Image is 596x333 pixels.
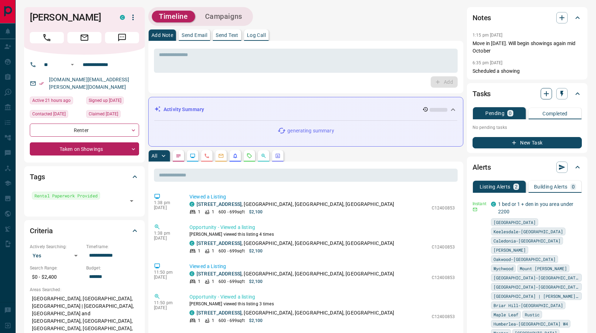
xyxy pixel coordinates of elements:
[493,256,556,263] span: Oakwood-[GEOGRAPHIC_DATA]
[473,207,478,212] svg: Email
[89,97,121,104] span: Signed up [DATE]
[105,32,139,43] span: Message
[198,11,249,22] button: Campaigns
[493,265,513,272] span: Wychwood
[485,111,504,116] p: Pending
[212,209,214,215] p: 1
[49,77,129,90] a: [DOMAIN_NAME][EMAIL_ADDRESS][PERSON_NAME][DOMAIN_NAME]
[473,85,582,102] div: Tasks
[154,205,179,210] p: [DATE]
[493,246,526,253] span: [PERSON_NAME]
[493,311,518,318] span: Maple Leaf
[189,293,455,301] p: Opportunity - Viewed a listing
[154,300,179,305] p: 11:50 pm
[30,97,83,107] div: Sun Sep 14 2025
[247,33,266,38] p: Log Call
[473,9,582,26] div: Notes
[197,271,242,277] a: [STREET_ADDRESS]
[249,278,263,285] p: $2,100
[219,278,244,285] p: 600 - 699 sqft
[152,11,195,22] button: Timeline
[247,153,252,159] svg: Requests
[204,153,210,159] svg: Calls
[197,270,394,278] p: , [GEOGRAPHIC_DATA], [GEOGRAPHIC_DATA], [GEOGRAPHIC_DATA]
[151,33,173,38] p: Add Note
[30,265,83,271] p: Search Range:
[198,278,200,285] p: 1
[182,33,207,38] p: Send Email
[493,228,563,235] span: Keelesdale-[GEOGRAPHIC_DATA]
[197,240,242,246] a: [STREET_ADDRESS]
[473,159,582,176] div: Alerts
[493,237,561,244] span: Caledonia-[GEOGRAPHIC_DATA]
[189,224,455,231] p: Opportunity - Viewed a listing
[32,97,71,104] span: Active 21 hours ago
[473,88,491,99] h2: Tasks
[572,184,575,189] p: 0
[30,171,45,182] h2: Tags
[30,142,139,155] div: Taken on Showings
[232,153,238,159] svg: Listing Alerts
[212,278,214,285] p: 1
[498,201,573,214] a: 1 bed or 1 + den in you area under 2200
[189,202,194,207] div: condos.ca
[197,201,394,208] p: , [GEOGRAPHIC_DATA], [GEOGRAPHIC_DATA], [GEOGRAPHIC_DATA]
[86,265,139,271] p: Budget:
[189,271,194,276] div: condos.ca
[219,317,244,324] p: 600 - 699 sqft
[176,153,181,159] svg: Notes
[30,250,83,261] div: Yes
[30,286,139,293] p: Areas Searched:
[432,274,455,281] p: C12400853
[30,244,83,250] p: Actively Searching:
[154,200,179,205] p: 1:38 pm
[473,40,582,55] p: Move in [DATE]. Will begin showings again mid October
[120,15,125,20] div: condos.ca
[287,127,334,135] p: generating summary
[275,153,281,159] svg: Agent Actions
[189,241,194,246] div: condos.ca
[154,275,179,280] p: [DATE]
[473,33,503,38] p: 1:15 pm [DATE]
[493,274,579,281] span: [GEOGRAPHIC_DATA]-[GEOGRAPHIC_DATA]
[219,209,244,215] p: 600 - 699 sqft
[154,305,179,310] p: [DATE]
[189,231,455,238] p: [PERSON_NAME] viewed this listing 4 times
[249,209,263,215] p: $2,100
[493,320,568,327] span: Humberlea-[GEOGRAPHIC_DATA] W4
[68,60,77,69] button: Open
[480,184,511,189] p: Listing Alerts
[216,33,238,38] p: Send Text
[432,205,455,211] p: C12400853
[493,302,563,309] span: Briar Hill-[GEOGRAPHIC_DATA]
[164,106,204,113] p: Activity Summary
[32,110,66,118] span: Contacted [DATE]
[197,309,394,317] p: , [GEOGRAPHIC_DATA], [GEOGRAPHIC_DATA], [GEOGRAPHIC_DATA]
[473,162,491,173] h2: Alerts
[534,184,568,189] p: Building Alerts
[30,168,139,185] div: Tags
[261,153,266,159] svg: Opportunities
[198,317,200,324] p: 1
[30,271,83,283] p: $0 - $2,400
[67,32,101,43] span: Email
[218,153,224,159] svg: Emails
[249,248,263,254] p: $2,100
[39,81,44,86] svg: Email Verified
[34,192,98,199] span: Rental Paperwork Provided
[197,310,242,316] a: [STREET_ADDRESS]
[154,236,179,241] p: [DATE]
[30,110,83,120] div: Tue Aug 26 2025
[212,317,214,324] p: 1
[30,12,109,23] h1: [PERSON_NAME]
[473,60,503,65] p: 6:35 pm [DATE]
[493,283,579,290] span: [GEOGRAPHIC_DATA]-[GEOGRAPHIC_DATA]
[493,293,579,300] span: [GEOGRAPHIC_DATA] | [PERSON_NAME][GEOGRAPHIC_DATA]
[473,201,487,207] p: Instant
[189,193,455,201] p: Viewed a Listing
[432,244,455,250] p: C12400853
[473,12,491,23] h2: Notes
[212,248,214,254] p: 1
[219,248,244,254] p: 600 - 699 sqft
[473,122,582,133] p: No pending tasks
